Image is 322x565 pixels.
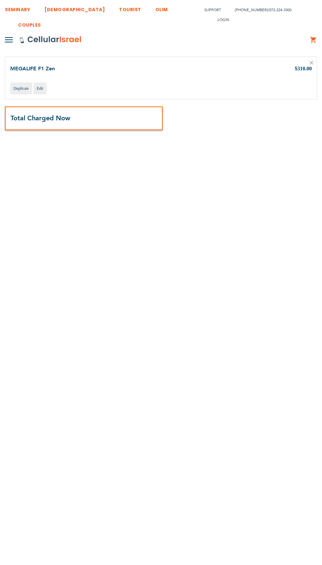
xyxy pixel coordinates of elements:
strong: Total Charged Now [11,114,70,123]
li: / [228,5,291,15]
span: $310.00 [295,66,312,71]
span: Edit [37,86,43,91]
a: SEMINARY [5,2,30,14]
a: Duplicate [10,82,32,94]
img: Cellular Israel Logo [19,36,82,44]
a: TOURIST [119,2,141,14]
a: COUPLES [18,17,41,29]
a: OLIM [155,2,168,14]
span: Duplicate [13,86,29,91]
a: 072-224-3300 [269,8,291,12]
a: Edit [34,82,47,94]
a: [DEMOGRAPHIC_DATA] [44,2,105,14]
img: Toggle Menu [5,37,13,42]
span: Login [218,17,229,22]
a: [PHONE_NUMBER] [235,8,268,12]
a: MEGALIFE F1 Zen [10,65,55,72]
a: Support [204,8,221,12]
